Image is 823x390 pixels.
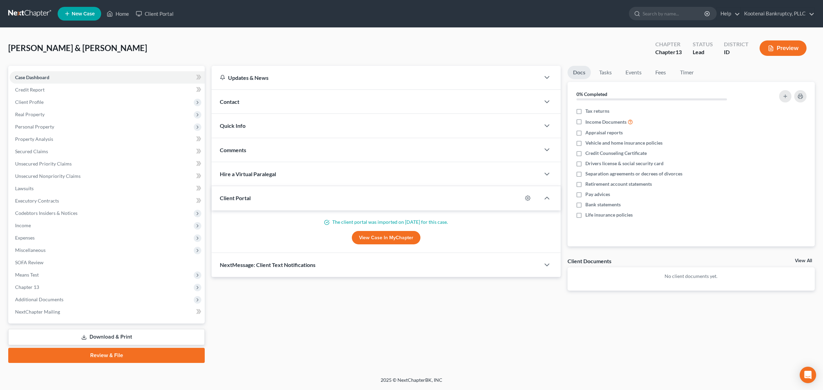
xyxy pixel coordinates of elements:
[15,74,49,80] span: Case Dashboard
[15,87,45,93] span: Credit Report
[573,273,809,280] p: No client documents yet.
[10,170,205,182] a: Unsecured Nonpriority Claims
[15,259,44,265] span: SOFA Review
[103,8,132,20] a: Home
[585,170,682,177] span: Separation agreements or decrees of divorces
[585,129,623,136] span: Appraisal reports
[15,99,44,105] span: Client Profile
[594,66,617,79] a: Tasks
[741,8,814,20] a: Kootenai Bankruptcy, PLLC
[15,124,54,130] span: Personal Property
[10,133,205,145] a: Property Analysis
[568,66,591,79] a: Docs
[132,8,177,20] a: Client Portal
[220,219,552,226] p: The client portal was imported on [DATE] for this case.
[585,108,609,114] span: Tax returns
[216,377,607,389] div: 2025 © NextChapterBK, INC
[585,211,633,218] span: Life insurance policies
[15,210,77,216] span: Codebtors Insiders & Notices
[800,367,816,383] div: Open Intercom Messenger
[15,173,81,179] span: Unsecured Nonpriority Claims
[15,235,35,241] span: Expenses
[10,145,205,158] a: Secured Claims
[693,40,713,48] div: Status
[585,181,652,187] span: Retirement account statements
[220,147,246,153] span: Comments
[676,49,682,55] span: 13
[15,222,31,228] span: Income
[620,66,647,79] a: Events
[675,66,699,79] a: Timer
[585,139,663,146] span: Vehicle and home insurance policies
[724,48,749,56] div: ID
[352,231,420,245] a: View Case in MyChapter
[724,40,749,48] div: District
[15,272,39,278] span: Means Test
[220,98,239,105] span: Contact
[693,48,713,56] div: Lead
[8,43,147,53] span: [PERSON_NAME] & [PERSON_NAME]
[220,122,246,129] span: Quick Info
[10,306,205,318] a: NextChapter Mailing
[10,195,205,207] a: Executory Contracts
[643,7,705,20] input: Search by name...
[576,91,607,97] strong: 0% Completed
[15,136,53,142] span: Property Analysis
[10,84,205,96] a: Credit Report
[15,284,39,290] span: Chapter 13
[585,119,627,125] span: Income Documents
[10,158,205,170] a: Unsecured Priority Claims
[220,261,315,268] span: NextMessage: Client Text Notifications
[10,256,205,269] a: SOFA Review
[15,247,46,253] span: Miscellaneous
[585,160,664,167] span: Drivers license & social security card
[655,48,682,56] div: Chapter
[15,111,45,117] span: Real Property
[795,258,812,263] a: View All
[15,309,60,315] span: NextChapter Mailing
[568,257,611,265] div: Client Documents
[15,185,34,191] span: Lawsuits
[15,148,48,154] span: Secured Claims
[8,329,205,345] a: Download & Print
[10,71,205,84] a: Case Dashboard
[72,11,95,16] span: New Case
[655,40,682,48] div: Chapter
[15,161,72,167] span: Unsecured Priority Claims
[585,191,610,198] span: Pay advices
[8,348,205,363] a: Review & File
[220,74,532,81] div: Updates & News
[585,150,647,157] span: Credit Counseling Certificate
[585,201,621,208] span: Bank statements
[650,66,672,79] a: Fees
[10,182,205,195] a: Lawsuits
[15,296,63,302] span: Additional Documents
[717,8,740,20] a: Help
[15,198,59,204] span: Executory Contracts
[220,171,276,177] span: Hire a Virtual Paralegal
[220,195,251,201] span: Client Portal
[760,40,807,56] button: Preview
